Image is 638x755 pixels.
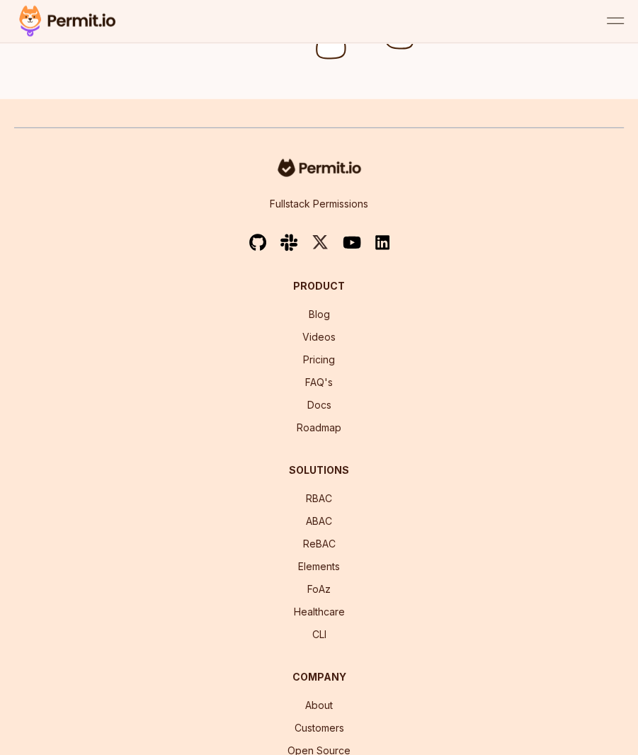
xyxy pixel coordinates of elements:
a: CLI [312,628,326,640]
img: github [249,234,266,251]
a: RBAC [306,492,332,504]
img: linkedin [375,234,389,251]
a: ReBAC [303,538,336,550]
a: ABAC [306,515,332,527]
img: twitter [312,234,329,251]
p: Fullstack Permissions [270,197,368,211]
a: Elements [298,560,340,572]
h3: Product [268,279,370,293]
button: open menu [607,13,624,30]
img: slack [280,233,297,252]
img: Permit logo [14,3,120,40]
img: logo [274,157,365,179]
a: Blog [309,308,330,320]
h3: Solutions [268,463,370,477]
a: Roadmap [297,421,341,433]
a: About [305,699,333,711]
a: Pricing [303,353,335,365]
a: FAQ's [305,376,333,388]
a: Docs [307,399,331,411]
img: youtube [343,234,361,251]
a: Healthcare [294,606,345,618]
a: Videos [302,331,336,343]
a: FoAz [307,583,331,595]
h3: Company [268,670,370,684]
a: Customers [295,722,344,734]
